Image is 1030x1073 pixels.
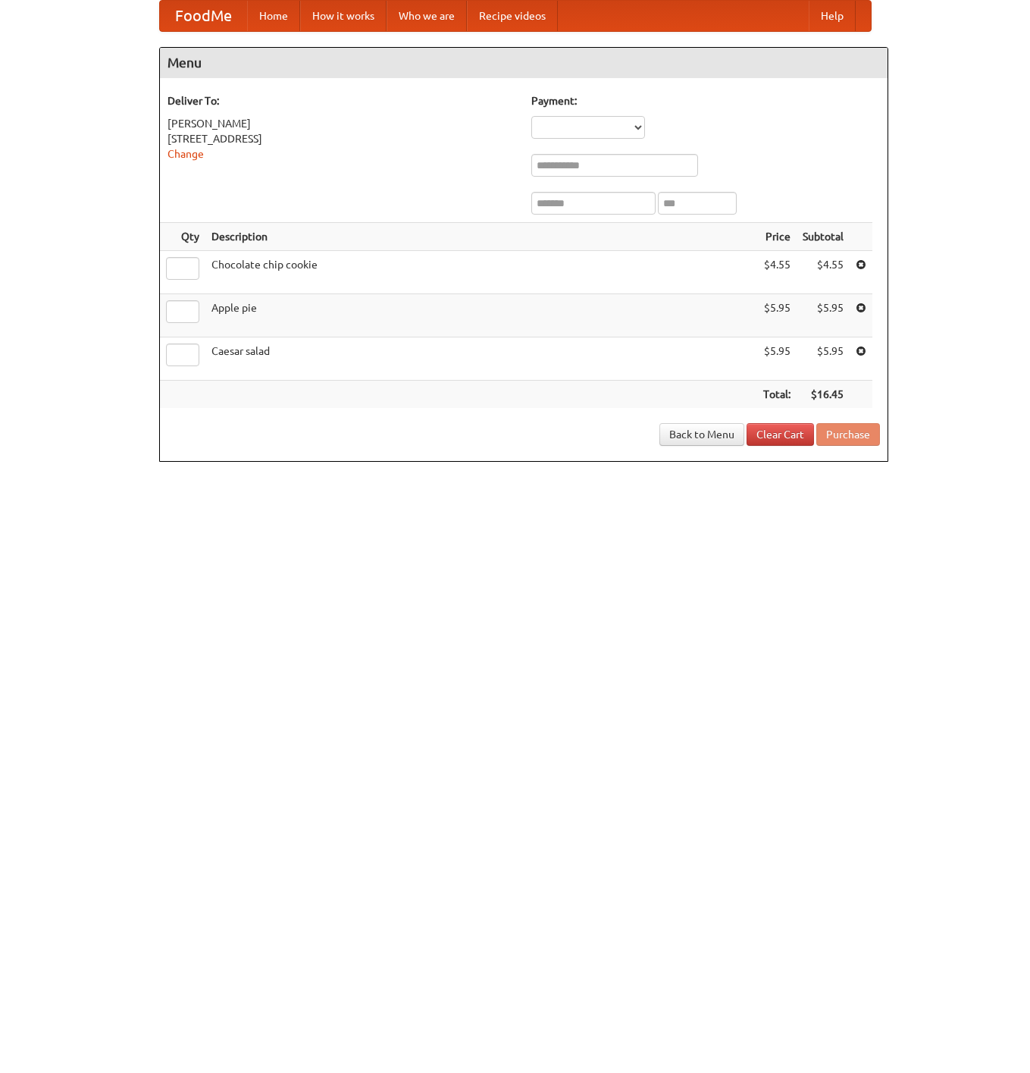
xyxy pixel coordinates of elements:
[797,294,850,337] td: $5.95
[160,223,205,251] th: Qty
[531,93,880,108] h5: Payment:
[247,1,300,31] a: Home
[167,148,204,160] a: Change
[757,251,797,294] td: $4.55
[797,337,850,381] td: $5.95
[167,93,516,108] h5: Deliver To:
[757,294,797,337] td: $5.95
[797,251,850,294] td: $4.55
[797,223,850,251] th: Subtotal
[205,294,757,337] td: Apple pie
[160,48,888,78] h4: Menu
[757,223,797,251] th: Price
[757,337,797,381] td: $5.95
[797,381,850,409] th: $16.45
[205,337,757,381] td: Caesar salad
[809,1,856,31] a: Help
[205,223,757,251] th: Description
[167,131,516,146] div: [STREET_ADDRESS]
[160,1,247,31] a: FoodMe
[659,423,744,446] a: Back to Menu
[167,116,516,131] div: [PERSON_NAME]
[757,381,797,409] th: Total:
[300,1,387,31] a: How it works
[387,1,467,31] a: Who we are
[816,423,880,446] button: Purchase
[747,423,814,446] a: Clear Cart
[467,1,558,31] a: Recipe videos
[205,251,757,294] td: Chocolate chip cookie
